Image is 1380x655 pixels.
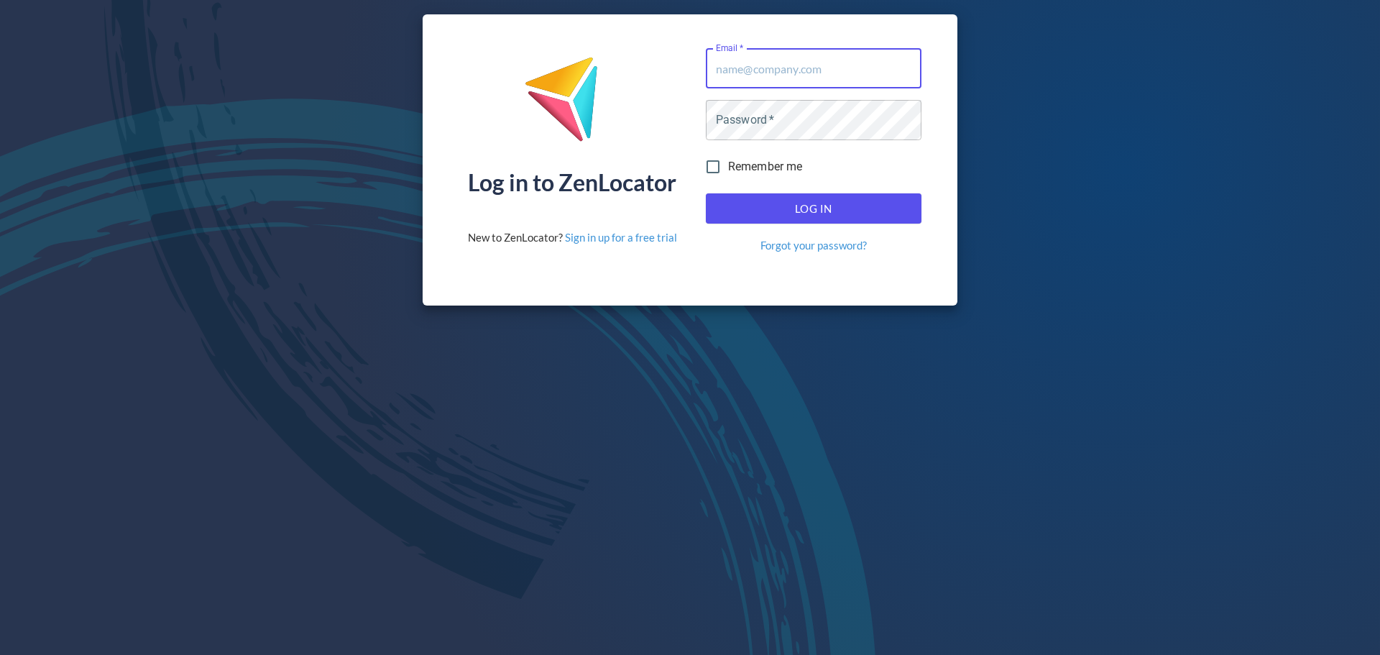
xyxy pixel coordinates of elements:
[760,238,867,253] a: Forgot your password?
[468,230,677,245] div: New to ZenLocator?
[468,171,676,194] div: Log in to ZenLocator
[706,48,921,88] input: name@company.com
[722,199,906,218] span: Log In
[728,158,803,175] span: Remember me
[524,56,620,153] img: ZenLocator
[706,193,921,224] button: Log In
[565,231,677,244] a: Sign in up for a free trial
